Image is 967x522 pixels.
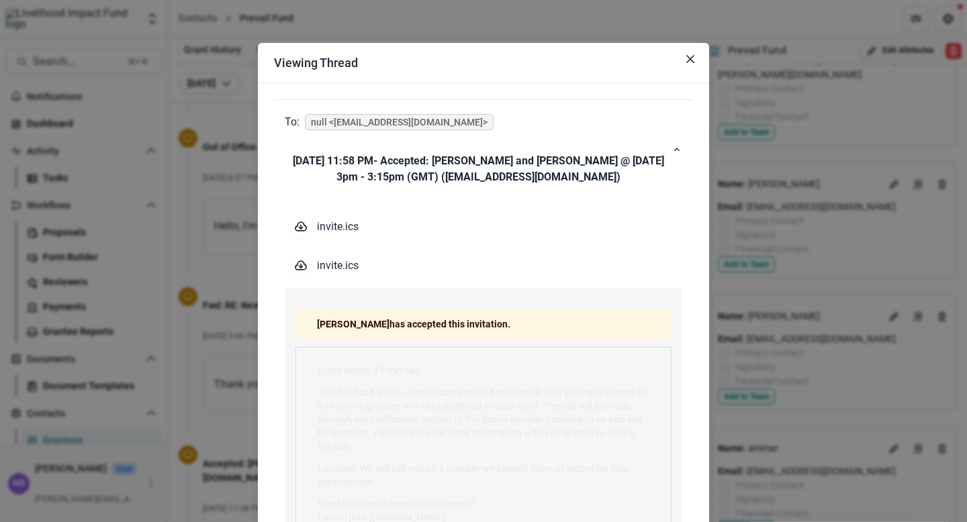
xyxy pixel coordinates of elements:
[318,462,649,488] p: Location: We will call you on a number we already have on record for your organization
[317,219,359,235] p: invite.ics
[317,319,389,329] span: [PERSON_NAME]
[305,114,494,130] span: null <[EMAIL_ADDRESS][DOMAIN_NAME]>
[318,386,649,453] p: This brief call will be used to confirm the bank details that you have shared as a first-time gra...
[285,153,672,185] p: [DATE] 11:58 PM - Accepted: [PERSON_NAME] and [PERSON_NAME] @ [DATE] 3pm - 3:15pm (GMT) ([EMAIL_A...
[274,100,693,199] button: To:null <[EMAIL_ADDRESS][DOMAIN_NAME]>[DATE] 11:58 PM- Accepted: [PERSON_NAME] and [PERSON_NAME] ...
[680,48,701,70] button: Close
[317,319,510,329] span: has accepted this invitation.
[285,114,300,130] p: To:
[290,216,312,238] button: Download file
[258,43,709,83] header: Viewing Thread
[290,255,312,276] button: Download file
[317,258,359,274] p: invite.ics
